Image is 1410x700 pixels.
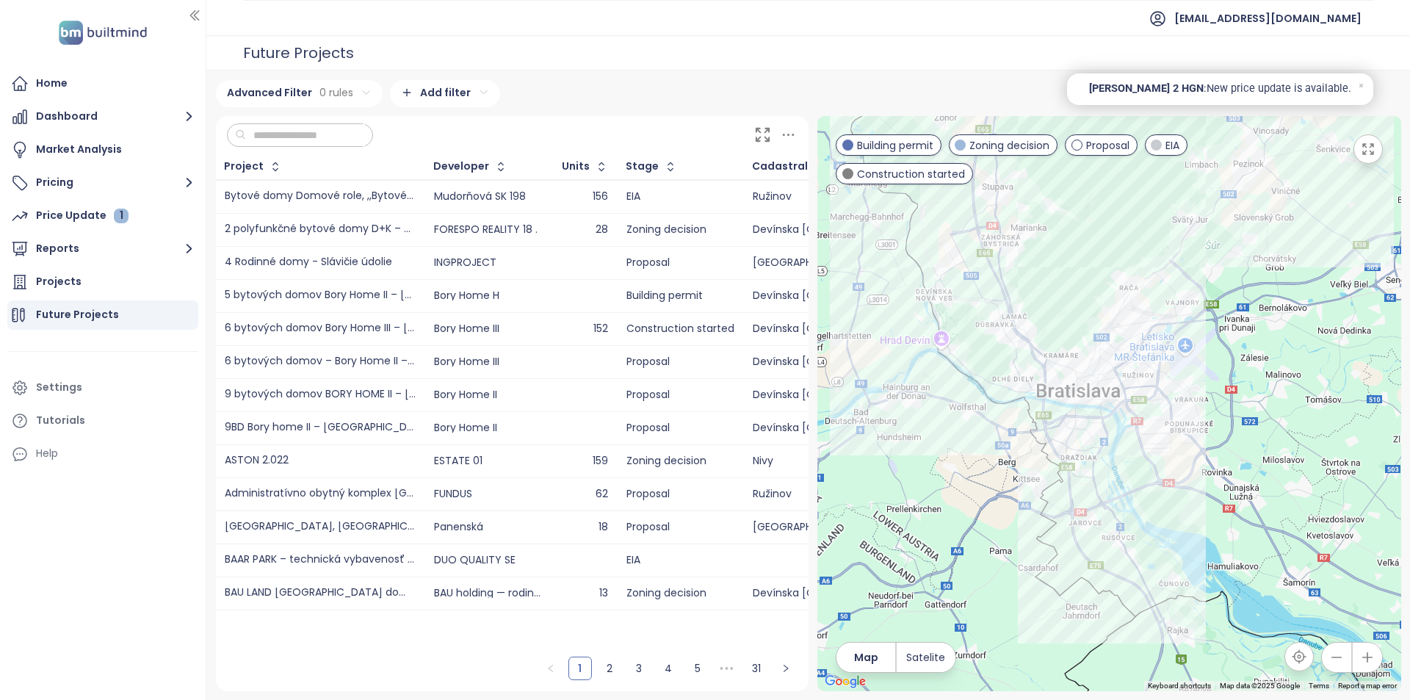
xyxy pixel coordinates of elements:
a: Price Update 1 [7,201,198,231]
div: Devínska [GEOGRAPHIC_DATA] [753,357,910,367]
span: EIA [1165,137,1179,154]
li: 3 [627,657,651,680]
li: 1 [568,657,592,680]
div: BAU LAND [GEOGRAPHIC_DATA] domov - II etapa [225,588,416,599]
img: Google [821,672,869,691]
div: 28 [563,225,608,234]
a: Tutorials [7,406,198,436]
div: Developer [433,162,489,171]
div: Devínska [GEOGRAPHIC_DATA] [753,423,910,433]
div: Help [7,439,198,469]
div: Administratívno obytný komplex [GEOGRAPHIC_DATA]. [225,488,416,499]
div: Cadastral area [752,162,836,171]
div: Price Update [36,206,129,225]
div: Ružinov [753,192,910,201]
div: 9BD Bory home II – [GEOGRAPHIC_DATA] [225,422,416,433]
div: Tutorials [36,411,85,430]
a: Projects [7,267,198,297]
div: Advanced Filter [216,80,383,107]
div: Zoning decision [626,225,734,234]
a: Settings [7,373,198,403]
div: Proposal [626,357,734,367]
li: 31 [745,657,768,680]
div: Construction started [626,324,734,333]
div: 6 bytových domov – Bory Home II – [GEOGRAPHIC_DATA], časť [GEOGRAPHIC_DATA] A, Bytové domy B1 a B2 [225,356,416,367]
li: Next 5 Pages [715,657,739,680]
div: BAU holding — rodinné domy [434,588,544,598]
span: Satelite [906,649,945,665]
a: 3 [628,657,650,679]
button: Map [836,643,895,672]
div: Mudorňová SK 198 [434,192,526,201]
img: logo [54,18,151,48]
div: 9 bytových domov BORY HOME II – [GEOGRAPHIC_DATA] [225,389,416,400]
button: left [539,657,563,680]
div: 62 [563,489,608,499]
span: 0 rules [319,84,353,101]
div: Devínska [GEOGRAPHIC_DATA] [753,390,910,400]
button: right [774,657,798,680]
div: DUO QUALITY SE [434,555,516,565]
div: Ružinov [753,489,910,499]
div: Zoning decision [626,456,734,466]
div: Proposal [626,423,734,433]
div: Bory Home II [434,423,497,433]
span: Building permit [857,137,933,154]
span: Map data ©2025 Google [1220,682,1300,690]
div: Proposal [626,390,734,400]
div: Project [224,162,264,171]
span: left [546,664,555,673]
div: Zoning decision [626,588,734,598]
button: Reports [7,234,198,264]
div: Panenská [434,522,483,532]
span: Zoning decision [969,137,1049,154]
div: Help [36,444,58,463]
div: Proposal [626,489,734,499]
div: Nivy [753,456,910,466]
div: 4 Rodinné domy - Slávičie údolie [225,257,392,268]
a: Future Projects [7,300,198,330]
div: Bory Home II [434,390,497,400]
div: FORESPO REALITY 18 . [434,225,538,234]
div: FUNDUS [434,489,472,499]
div: BAAR PARK – technická vybavenosť pre IBV [225,555,416,566]
div: Stage [626,162,659,171]
div: 2 polyfunkčné bytové domy D+K – ul. [GEOGRAPHIC_DATA] [225,224,416,235]
div: Devínska [GEOGRAPHIC_DATA] [753,291,910,300]
div: ASTON 2.022 [225,455,289,466]
span: Construction started [857,166,965,182]
div: EIA [626,555,734,565]
span: Map [854,649,878,665]
div: EIA [626,192,734,201]
div: Future Projects [36,306,119,324]
div: Future Projects [243,38,354,68]
span: ••• [715,657,739,680]
a: 5 [687,657,709,679]
div: INGPROJECT [434,258,496,267]
div: Units [562,162,590,171]
span: [PERSON_NAME] 2 HGN [1089,81,1204,98]
li: 2 [598,657,621,680]
button: Keyboard shortcuts [1148,681,1211,691]
a: 31 [745,657,767,679]
a: 2 [599,657,621,679]
div: ESTATE 01 [434,456,482,466]
a: [PERSON_NAME] 2 HGN:New price update is available. [1089,81,1351,98]
a: Open this area in Google Maps (opens a new window) [821,672,869,691]
a: 4 [657,657,679,679]
div: [GEOGRAPHIC_DATA] [753,258,910,267]
div: 1 [114,209,129,223]
li: Next Page [774,657,798,680]
div: Building permit [626,291,734,300]
div: 13 [563,588,608,598]
span: [EMAIL_ADDRESS][DOMAIN_NAME] [1174,1,1362,36]
a: Home [7,69,198,98]
div: 18 [563,522,608,532]
div: Settings [36,378,82,397]
div: Bytové domy Domové role, ,,Bytové domy Domové lúky [225,191,416,202]
a: Terms [1309,682,1329,690]
div: 152 [563,324,608,333]
div: Proposal [626,522,734,532]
